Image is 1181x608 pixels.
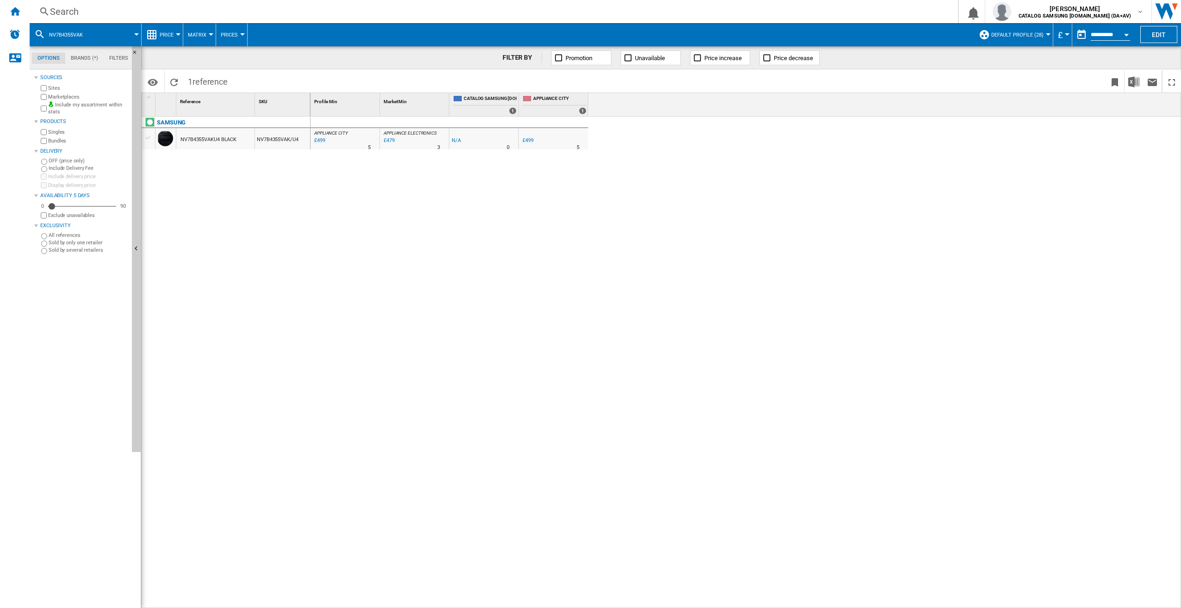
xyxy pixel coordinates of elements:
button: Hide [132,46,141,452]
div: Last updated : Tuesday, 26 August 2025 10:05 [313,136,325,145]
div: Products [40,118,128,125]
span: Prices [221,32,238,38]
span: Promotion [566,55,592,62]
b: CATALOG SAMSUNG [DOMAIN_NAME] (DA+AV) [1019,13,1131,19]
span: APPLIANCE ELECTRONICS [384,130,437,136]
label: Marketplaces [48,93,128,100]
label: Bundles [48,137,128,144]
div: NV7B4355VAK/U4 [255,128,310,149]
div: £499 [521,136,534,145]
input: Display delivery price [41,182,47,188]
div: SKU Sort None [257,93,310,107]
button: md-calendar [1072,25,1091,44]
label: Sites [48,85,128,92]
span: NV7B4355VAK [49,32,83,38]
div: N/A [452,136,461,145]
span: Reference [180,99,200,104]
span: Price decrease [774,55,813,62]
button: Edit [1140,26,1177,43]
span: APPLIANCE CITY [533,95,586,103]
div: FILTER BY [503,53,542,62]
div: Delivery Time : 0 day [507,143,510,152]
md-tab-item: Brands (*) [65,53,104,64]
div: Market Min Sort None [382,93,449,107]
button: Download in Excel [1125,71,1143,93]
input: Sold by only one retailer [41,241,47,247]
div: Profile Min Sort None [312,93,379,107]
md-slider: Availability [48,202,116,211]
span: Price [160,32,174,38]
input: Display delivery price [41,212,47,218]
span: APPLIANCE CITY [314,130,348,136]
label: Singles [48,129,128,136]
label: Exclude unavailables [48,212,128,219]
label: All references [49,232,128,239]
button: Default profile (28) [991,23,1048,46]
button: Prices [221,23,242,46]
input: Include my assortment within stats [41,103,47,114]
button: Options [143,74,162,90]
div: Delivery [40,148,128,155]
input: OFF (price only) [41,159,47,165]
span: CATALOG SAMSUNG [DOMAIN_NAME] (DA+AV) [464,95,516,103]
span: reference [193,77,228,87]
input: Sold by several retailers [41,248,47,254]
div: Sort None [157,93,176,107]
img: profile.jpg [993,2,1011,21]
div: Availability 5 Days [40,192,128,199]
div: Delivery Time : 5 days [368,143,371,152]
div: 0 [39,203,46,210]
div: Sort None [178,93,255,107]
button: NV7B4355VAK [49,23,92,46]
img: mysite-bg-18x18.png [48,101,54,107]
button: £ [1058,23,1067,46]
md-tab-item: Filters [104,53,134,64]
div: 90 [118,203,128,210]
md-tab-item: Options [32,53,65,64]
label: Include delivery price [48,173,128,180]
div: Sort None [312,93,379,107]
button: Matrix [188,23,211,46]
input: Marketplaces [41,94,47,100]
button: Promotion [551,50,611,65]
button: Send this report by email [1143,71,1162,93]
div: Sources [40,74,128,81]
div: Delivery Time : 3 days [437,143,440,152]
div: CATALOG SAMSUNG [DOMAIN_NAME] (DA+AV) 1 offers sold by CATALOG SAMSUNG UK.IE (DA+AV) [451,93,518,116]
button: Price increase [690,50,750,65]
div: Reference Sort None [178,93,255,107]
input: Bundles [41,138,47,144]
label: Sold by only one retailer [49,239,128,246]
span: 1 [183,71,232,90]
div: Exclusivity [40,222,128,230]
div: APPLIANCE CITY 1 offers sold by APPLIANCE CITY [521,93,588,116]
img: excel-24x24.png [1128,76,1139,87]
button: Price decrease [759,50,820,65]
label: Display delivery price [48,182,128,189]
span: Price increase [704,55,742,62]
label: Include Delivery Fee [49,165,128,172]
span: Default profile (28) [991,32,1044,38]
label: Include my assortment within stats [48,101,128,116]
div: Sort None [382,93,449,107]
div: Default profile (28) [979,23,1048,46]
button: Bookmark this report [1106,71,1124,93]
button: Reload [165,71,183,93]
button: Unavailable [621,50,681,65]
span: Profile Min [314,99,337,104]
div: NV7B4355VAKU4 BLACK [180,129,236,150]
div: £499 [522,137,534,143]
img: alerts-logo.svg [9,29,20,40]
span: SKU [259,99,267,104]
div: Sort None [257,93,310,107]
div: NV7B4355VAK [34,23,137,46]
div: Search [50,5,934,18]
input: Singles [41,129,47,135]
input: Sites [41,85,47,91]
md-menu: Currency [1053,23,1072,46]
div: 1 offers sold by APPLIANCE CITY [579,107,586,114]
button: Maximize [1162,71,1181,93]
